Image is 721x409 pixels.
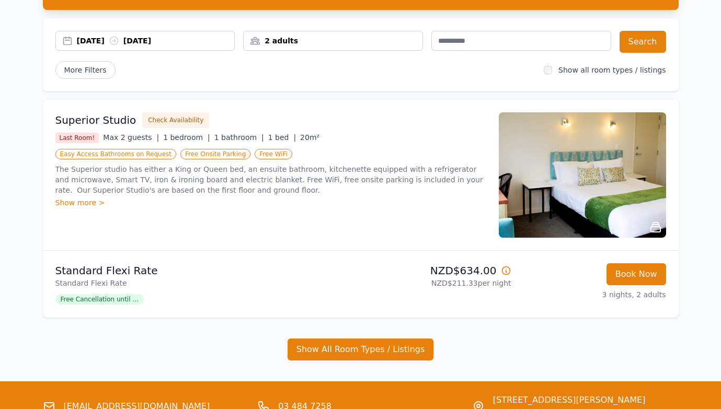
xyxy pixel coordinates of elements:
[55,164,486,195] p: The Superior studio has either a King or Queen bed, an ensuite bathroom, kitchenette equipped wit...
[365,278,511,288] p: NZD$211.33 per night
[300,133,319,142] span: 20m²
[365,263,511,278] p: NZD$634.00
[493,394,646,406] span: [STREET_ADDRESS][PERSON_NAME]
[288,338,434,360] button: Show All Room Types / Listings
[244,36,422,46] div: 2 adults
[620,31,666,53] button: Search
[255,149,292,159] span: Free WiFi
[55,278,357,288] p: Standard Flexi Rate
[214,133,264,142] span: 1 bathroom |
[55,133,99,143] span: Last Room!
[268,133,296,142] span: 1 bed |
[55,149,177,159] span: Easy Access Bathrooms on Request
[55,113,136,127] h3: Superior Studio
[163,133,210,142] span: 1 bedroom |
[55,294,144,305] span: Free Cancellation until ...
[55,197,486,208] div: Show more >
[142,112,209,128] button: Check Availability
[606,263,666,285] button: Book Now
[180,149,250,159] span: Free Onsite Parking
[520,289,666,300] p: 3 nights, 2 adults
[77,36,235,46] div: [DATE] [DATE]
[558,66,666,74] label: Show all room types / listings
[55,263,357,278] p: Standard Flexi Rate
[55,61,116,79] span: More Filters
[103,133,159,142] span: Max 2 guests |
